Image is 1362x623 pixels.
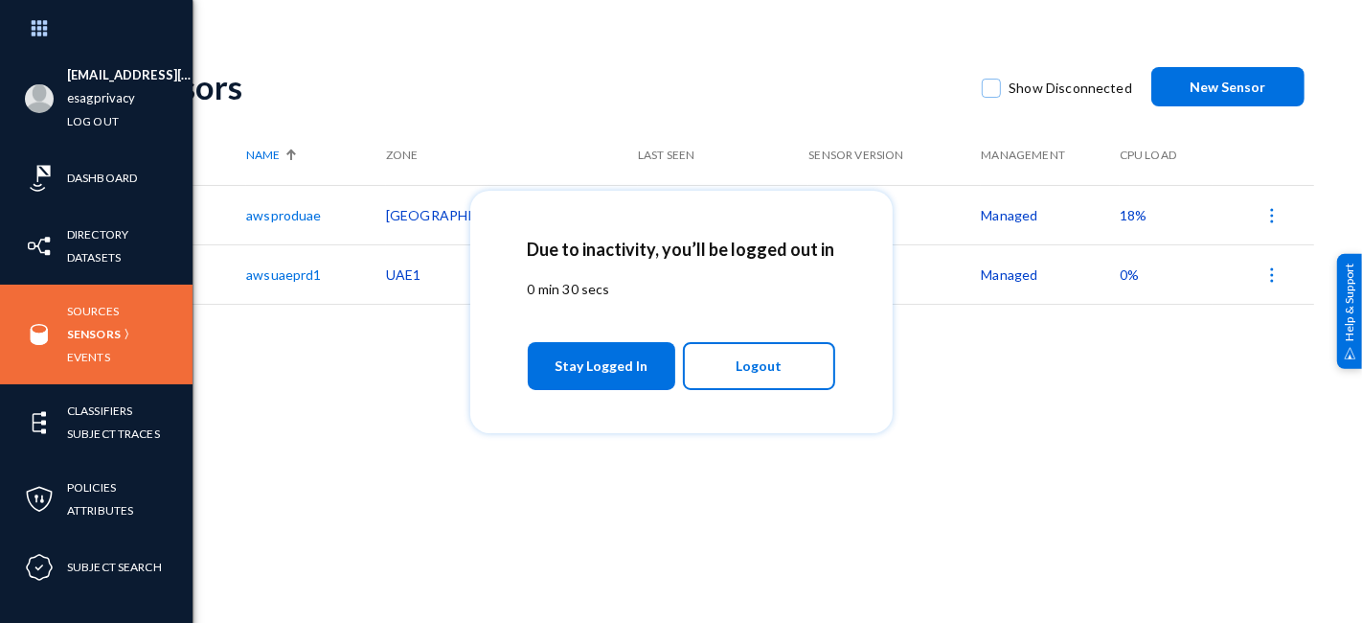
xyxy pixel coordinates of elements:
span: Stay Logged In [555,349,647,383]
span: Logout [736,350,782,382]
button: Logout [683,342,835,390]
button: Stay Logged In [528,342,676,390]
p: 0 min 30 secs [528,279,835,299]
h2: Due to inactivity, you’ll be logged out in [528,239,835,260]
